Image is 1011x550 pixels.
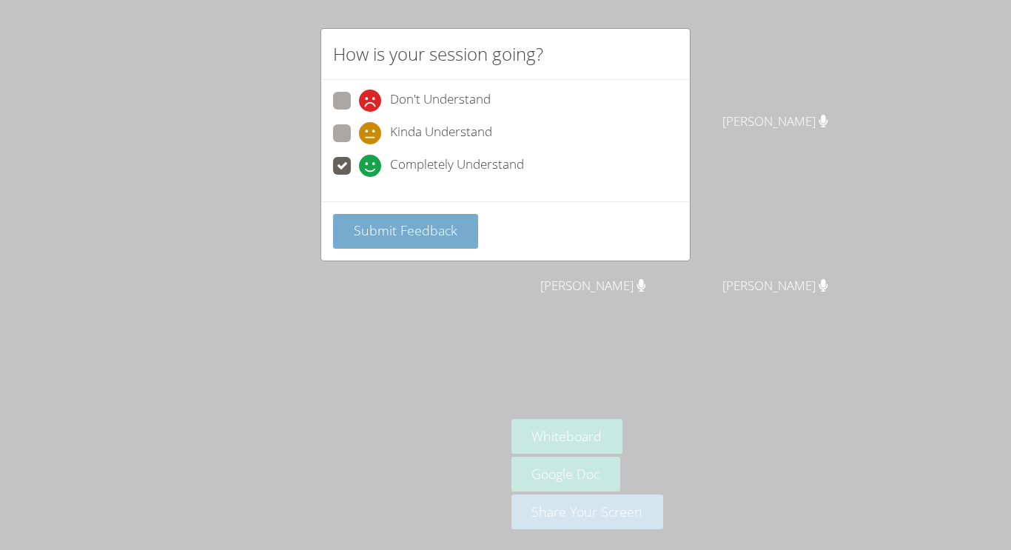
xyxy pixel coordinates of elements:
span: Kinda Understand [390,122,492,144]
span: Completely Understand [390,155,524,177]
span: Submit Feedback [354,221,457,239]
span: Don't Understand [390,90,491,112]
h2: How is your session going? [333,41,543,67]
button: Submit Feedback [333,214,478,249]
